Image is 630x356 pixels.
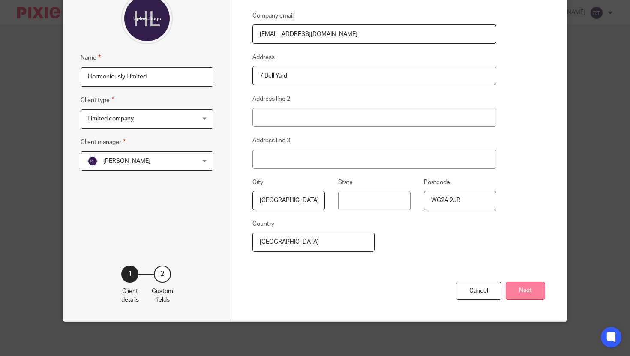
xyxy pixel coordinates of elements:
[81,95,114,105] label: Client type
[252,136,290,145] label: Address line 3
[252,178,263,187] label: City
[252,95,290,103] label: Address line 2
[81,137,126,147] label: Client manager
[81,53,101,63] label: Name
[424,178,450,187] label: Postcode
[252,12,294,20] label: Company email
[121,266,138,283] div: 1
[121,287,139,305] p: Client details
[506,282,545,300] button: Next
[252,53,275,62] label: Address
[154,266,171,283] div: 2
[338,178,353,187] label: State
[103,158,150,164] span: [PERSON_NAME]
[252,220,274,228] label: Country
[87,156,98,166] img: svg%3E
[87,116,134,122] span: Limited company
[456,282,501,300] div: Cancel
[152,287,173,305] p: Custom fields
